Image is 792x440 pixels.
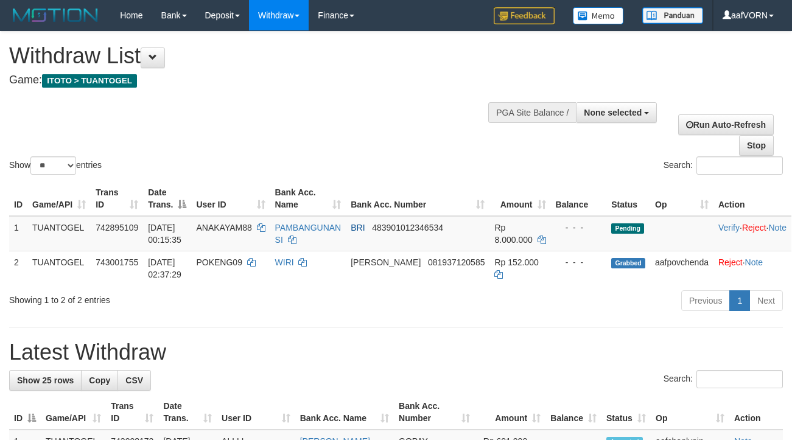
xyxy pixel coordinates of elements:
[9,74,516,86] h4: Game:
[17,375,74,385] span: Show 25 rows
[768,223,787,232] a: Note
[196,223,251,232] span: ANAKAYAM88
[642,7,703,24] img: panduan.png
[494,257,538,267] span: Rp 152.000
[91,181,143,216] th: Trans ID: activate to sort column ascending
[494,7,555,24] img: Feedback.jpg
[351,223,365,232] span: BRI
[9,395,41,430] th: ID: activate to sort column descending
[9,370,82,391] a: Show 25 rows
[346,181,489,216] th: Bank Acc. Number: activate to sort column ascending
[556,256,602,268] div: - - -
[551,181,607,216] th: Balance
[678,114,774,135] a: Run Auto-Refresh
[696,156,783,175] input: Search:
[191,181,270,216] th: User ID: activate to sort column ascending
[295,395,394,430] th: Bank Acc. Name: activate to sort column ascending
[650,181,713,216] th: Op: activate to sort column ascending
[275,223,342,245] a: PAMBANGUNAN SI
[576,102,657,123] button: None selected
[713,181,791,216] th: Action
[42,74,137,88] span: ITOTO > TUANTOGEL
[729,395,783,430] th: Action
[713,251,791,285] td: ·
[488,102,576,123] div: PGA Site Balance /
[584,108,642,117] span: None selected
[125,375,143,385] span: CSV
[117,370,151,391] a: CSV
[601,395,651,430] th: Status: activate to sort column ascending
[545,395,601,430] th: Balance: activate to sort column ascending
[106,395,158,430] th: Trans ID: activate to sort column ascending
[696,370,783,388] input: Search:
[606,181,650,216] th: Status
[713,216,791,251] td: · ·
[651,395,729,430] th: Op: activate to sort column ascending
[275,257,294,267] a: WIRI
[196,257,242,267] span: POKENG09
[41,395,106,430] th: Game/API: activate to sort column ascending
[143,181,191,216] th: Date Trans.: activate to sort column descending
[681,290,730,311] a: Previous
[158,395,217,430] th: Date Trans.: activate to sort column ascending
[729,290,750,311] a: 1
[650,251,713,285] td: aafpovchenda
[739,135,774,156] a: Stop
[96,223,138,232] span: 742895109
[742,223,766,232] a: Reject
[556,222,602,234] div: - - -
[9,44,516,68] h1: Withdraw List
[489,181,550,216] th: Amount: activate to sort column ascending
[351,257,421,267] span: [PERSON_NAME]
[89,375,110,385] span: Copy
[9,181,27,216] th: ID
[664,156,783,175] label: Search:
[27,216,91,251] td: TUANTOGEL
[494,223,532,245] span: Rp 8.000.000
[148,223,181,245] span: [DATE] 00:15:35
[9,251,27,285] td: 2
[96,257,138,267] span: 743001755
[428,257,485,267] span: Copy 081937120585 to clipboard
[9,216,27,251] td: 1
[270,181,346,216] th: Bank Acc. Name: activate to sort column ascending
[745,257,763,267] a: Note
[394,395,475,430] th: Bank Acc. Number: activate to sort column ascending
[9,6,102,24] img: MOTION_logo.png
[718,257,743,267] a: Reject
[372,223,443,232] span: Copy 483901012346534 to clipboard
[611,223,644,234] span: Pending
[664,370,783,388] label: Search:
[749,290,783,311] a: Next
[27,251,91,285] td: TUANTOGEL
[611,258,645,268] span: Grabbed
[573,7,624,24] img: Button%20Memo.svg
[81,370,118,391] a: Copy
[30,156,76,175] select: Showentries
[27,181,91,216] th: Game/API: activate to sort column ascending
[475,395,545,430] th: Amount: activate to sort column ascending
[9,156,102,175] label: Show entries
[718,223,740,232] a: Verify
[9,340,783,365] h1: Latest Withdraw
[9,289,321,306] div: Showing 1 to 2 of 2 entries
[148,257,181,279] span: [DATE] 02:37:29
[217,395,295,430] th: User ID: activate to sort column ascending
